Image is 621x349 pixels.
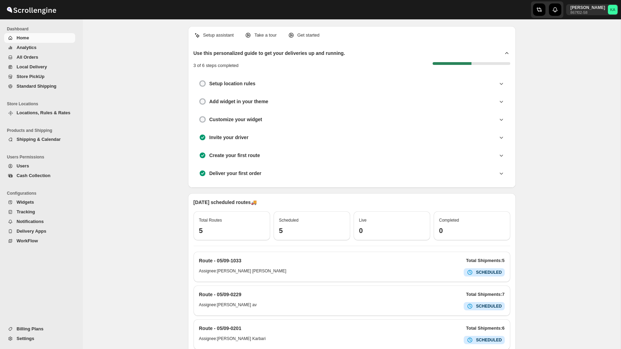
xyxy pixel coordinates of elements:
[209,152,260,159] h3: Create your first route
[194,62,239,69] p: 3 of 6 steps completed
[199,336,266,344] h6: Assignee: [PERSON_NAME] Karbari
[279,226,345,235] h3: 5
[7,101,78,107] span: Store Locations
[17,200,34,205] span: Widgets
[17,35,29,40] span: Home
[466,325,505,332] p: Total Shipments: 6
[17,137,61,142] span: Shipping & Calendar
[199,257,241,264] h2: Route - 05/09-1033
[17,238,38,243] span: WorkFlow
[4,197,75,207] button: Widgets
[17,219,44,224] span: Notifications
[199,218,222,223] span: Total Routes
[297,32,319,39] p: Get started
[209,116,262,123] h3: Customize your widget
[199,291,241,298] h2: Route - 05/09-0229
[439,218,459,223] span: Completed
[17,326,43,331] span: Billing Plans
[209,80,256,87] h3: Setup location rules
[199,226,265,235] h3: 5
[4,161,75,171] button: Users
[570,10,605,14] p: 867f02-58
[17,74,45,79] span: Store PickUp
[17,45,37,50] span: Analytics
[17,336,34,341] span: Settings
[6,1,57,18] img: ScrollEngine
[4,52,75,62] button: All Orders
[254,32,276,39] p: Take a tour
[17,209,35,214] span: Tracking
[279,218,299,223] span: Scheduled
[4,33,75,43] button: Home
[7,26,78,32] span: Dashboard
[439,226,505,235] h3: 0
[17,64,47,69] span: Local Delivery
[4,324,75,334] button: Billing Plans
[17,229,46,234] span: Delivery Apps
[466,257,505,264] p: Total Shipments: 5
[570,5,605,10] p: [PERSON_NAME]
[4,334,75,343] button: Settings
[4,226,75,236] button: Delivery Apps
[4,207,75,217] button: Tracking
[608,5,618,14] span: khaled alrashidi
[4,171,75,181] button: Cash Collection
[7,191,78,196] span: Configurations
[4,217,75,226] button: Notifications
[610,8,615,12] text: KA
[194,50,345,57] h2: Use this personalized guide to get your deliveries up and running.
[17,110,70,115] span: Locations, Rules & Rates
[203,32,234,39] p: Setup assistant
[194,199,510,206] p: [DATE] scheduled routes 🚚
[4,135,75,144] button: Shipping & Calendar
[4,236,75,246] button: WorkFlow
[199,325,241,332] h2: Route - 05/09-0201
[17,55,38,60] span: All Orders
[359,218,367,223] span: Live
[476,338,502,342] b: SCHEDULED
[476,270,502,275] b: SCHEDULED
[209,98,268,105] h3: Add widget in your theme
[199,268,286,277] h6: Assignee: [PERSON_NAME] [PERSON_NAME]
[466,291,505,298] p: Total Shipments: 7
[7,128,78,133] span: Products and Shipping
[4,108,75,118] button: Locations, Rules & Rates
[209,134,249,141] h3: Invite your driver
[359,226,425,235] h3: 0
[17,163,29,168] span: Users
[17,84,57,89] span: Standard Shipping
[566,4,618,15] button: User menu
[4,43,75,52] button: Analytics
[199,302,257,310] h6: Assignee: [PERSON_NAME] av
[209,170,262,177] h3: Deliver your first order
[17,173,50,178] span: Cash Collection
[7,154,78,160] span: Users Permissions
[476,304,502,309] b: SCHEDULED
